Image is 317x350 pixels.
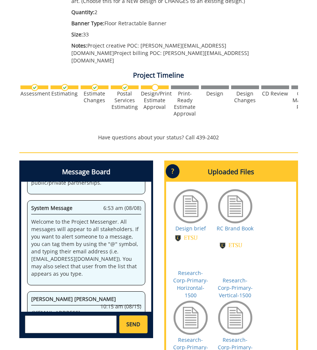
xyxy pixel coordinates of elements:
p: Floor Retractable Banner [71,20,254,27]
div: Design [201,90,229,97]
p: ? [166,164,179,178]
textarea: messageToSend [25,315,117,333]
div: Assessment [20,90,48,97]
a: RC Brand Book [217,225,253,232]
span: Notes: [71,42,87,49]
p: 33 [71,31,254,38]
p: 2 [71,9,254,16]
div: Estimate Changes [81,90,109,104]
div: Estimating [51,90,78,97]
p: Have questions about your status? Call 439-2402 [19,134,298,141]
div: Print-Ready Estimate Approval [171,90,199,117]
h4: Uploaded Files [166,162,296,182]
span: System Message [31,204,72,211]
img: no [152,84,159,91]
img: checkmark [91,84,98,91]
span: 6:53 am (08/08) [103,204,141,212]
a: Design brief [175,225,206,232]
a: SEND [119,315,148,333]
img: checkmark [61,84,68,91]
img: checkmark [31,84,38,91]
h4: Message Board [21,162,151,182]
span: Banner Type: [71,20,104,27]
p: Project creative POC: [PERSON_NAME] [EMAIL_ADDRESS][DOMAIN_NAME] Project billing POC: [PERSON_NAM... [71,42,254,64]
div: Postal Services Estimating [111,90,139,110]
h4: Project Timeline [19,72,298,79]
span: SEND [126,321,140,328]
div: Design Changes [231,90,259,104]
span: Quantity: [71,9,94,16]
span: Size: [71,31,83,38]
span: 10:15 am (08/15) [100,303,141,310]
div: CD Review [261,90,289,97]
img: checkmark [122,84,129,91]
a: Research-Corp-Primary-Horizontal-1500 [173,269,208,299]
p: Welcome to the Project Messenger. All messages will appear to all stakeholders. If you want to al... [31,218,141,278]
div: Design/Print Estimate Approval [141,90,169,110]
a: Research-Corp-Primary-Vertical-1500 [218,277,253,299]
span: [PERSON_NAME] [PERSON_NAME] [31,295,116,302]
